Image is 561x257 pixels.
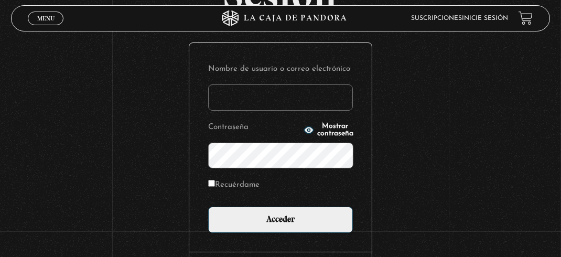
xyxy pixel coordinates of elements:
[519,11,533,25] a: View your shopping cart
[411,15,462,22] a: Suscripciones
[208,207,353,233] input: Acceder
[208,178,260,192] label: Recuérdame
[34,24,58,31] span: Cerrar
[304,123,353,137] button: Mostrar contraseña
[208,180,215,187] input: Recuérdame
[208,62,353,76] label: Nombre de usuario o correo electrónico
[317,123,353,137] span: Mostrar contraseña
[37,15,55,22] span: Menu
[208,120,300,134] label: Contraseña
[462,15,508,22] a: Inicie sesión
